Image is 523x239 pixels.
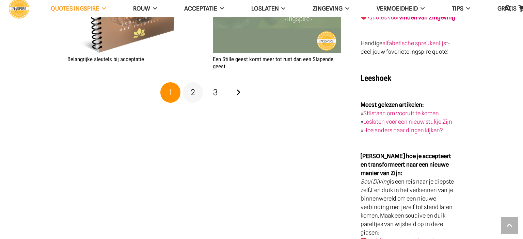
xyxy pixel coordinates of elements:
a: Terug naar top [501,217,518,234]
a: Hoe anders naar dingen kijken? [363,127,443,134]
a: alfabetische spreukenlijst [382,40,448,47]
span: VERMOEIDHEID [377,5,418,12]
span: Zingeving [313,5,343,12]
a: Belangrijke sleutels bij acceptatie [67,56,144,63]
span: 1 [169,87,172,97]
a: Pagina 3 [205,82,226,103]
span: TIPS [452,5,463,12]
span: Acceptatie [184,5,217,12]
span: GRATIS [497,5,517,12]
span: ROUW [133,5,150,12]
strong: Meest gelezen artikelen: [361,101,424,108]
p: Handige - deel jouw favoriete Ingspire quote! [361,39,456,56]
span: Loslaten [251,5,279,12]
em: Soul Diving [361,178,390,185]
span: 2 [191,87,195,97]
span: QUOTES INGSPIRE [51,5,99,12]
a: Zoeken [501,0,515,17]
strong: [PERSON_NAME] hoe je accepteert en transformeert naar een nieuwe manier van Zijn: [361,153,451,176]
span: 3 [213,87,218,97]
a: Een Stille geest komt meer tot rust dan een Slapende geest [213,56,333,69]
a: Stilstaan om vooruit te komen [363,110,439,117]
strong: . [370,187,371,193]
a: Pagina 2 [183,82,203,103]
p: » » » [361,101,456,135]
a: Quotes voorvinden van Zingeving [368,14,455,21]
span: Pagina 1 [160,82,181,103]
a: Loslaten voor een nieuw stukje Zijn [363,118,452,125]
strong: Leeshoek [361,73,391,83]
strong: vinden van Zingeving [399,14,455,21]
